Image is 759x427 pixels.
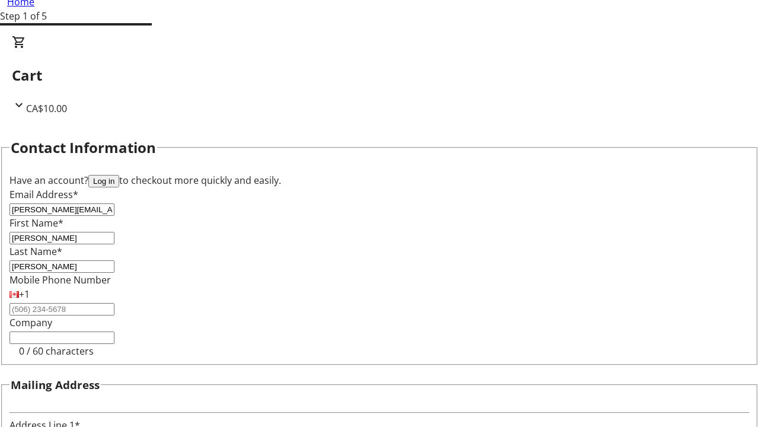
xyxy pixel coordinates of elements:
h2: Cart [12,65,747,86]
span: CA$10.00 [26,102,67,115]
h2: Contact Information [11,137,156,158]
button: Log in [88,175,119,187]
div: CartCA$10.00 [12,35,747,116]
label: Company [9,316,52,329]
label: Last Name* [9,245,62,258]
input: (506) 234-5678 [9,303,114,316]
tr-character-limit: 0 / 60 characters [19,345,94,358]
div: Have an account? to checkout more quickly and easily. [9,173,750,187]
label: Mobile Phone Number [9,273,111,286]
h3: Mailing Address [11,377,100,393]
label: First Name* [9,216,63,230]
label: Email Address* [9,188,78,201]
